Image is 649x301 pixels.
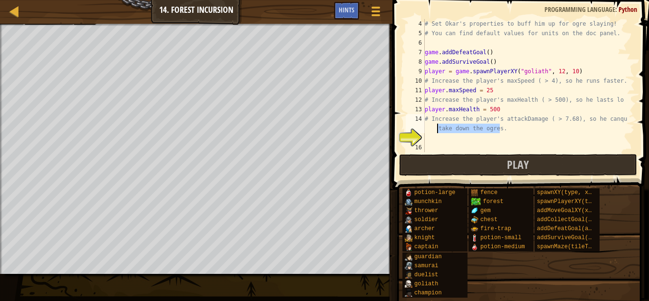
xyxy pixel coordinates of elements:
[537,234,616,241] span: addSurviveGoal(seconds)
[537,198,622,205] span: spawnPlayerXY(type, x, y)
[619,5,637,14] span: Python
[544,5,615,14] span: Programming language
[471,189,478,196] img: portrait.png
[405,271,412,279] img: portrait.png
[471,234,478,242] img: portrait.png
[405,189,412,196] img: portrait.png
[406,143,425,152] div: 16
[414,225,435,232] span: archer
[414,272,438,278] span: duelist
[399,154,637,176] button: Play
[406,76,425,86] div: 10
[414,216,438,223] span: soldier
[414,198,442,205] span: munchkin
[414,262,438,269] span: samurai
[405,243,412,251] img: portrait.png
[405,225,412,233] img: portrait.png
[414,253,442,260] span: guardian
[405,216,412,223] img: portrait.png
[480,189,497,196] span: fence
[507,157,529,172] span: Play
[537,216,612,223] span: addCollectGoal(amount)
[364,2,388,24] button: Show game menu
[406,19,425,29] div: 4
[480,234,521,241] span: potion-small
[480,243,525,250] span: potion-medium
[537,189,602,196] span: spawnXY(type, x, y)
[414,281,438,287] span: goliath
[483,198,503,205] span: forest
[615,5,619,14] span: :
[406,133,425,143] div: 15
[537,207,602,214] span: addMoveGoalXY(x, y)
[480,216,497,223] span: chest
[414,189,455,196] span: potion-large
[406,86,425,95] div: 11
[405,253,412,261] img: portrait.png
[471,243,478,251] img: portrait.png
[414,234,435,241] span: knight
[405,280,412,288] img: portrait.png
[406,38,425,48] div: 6
[471,207,478,214] img: portrait.png
[406,105,425,114] div: 13
[471,198,481,205] img: trees_1.png
[405,262,412,270] img: portrait.png
[537,225,609,232] span: addDefeatGoal(amount)
[406,48,425,57] div: 7
[406,67,425,76] div: 9
[537,243,622,250] span: spawnMaze(tileType, seed)
[406,114,425,133] div: 14
[405,234,412,242] img: portrait.png
[414,290,442,296] span: champion
[414,243,438,250] span: captain
[471,216,478,223] img: portrait.png
[471,225,478,233] img: portrait.png
[480,225,511,232] span: fire-trap
[405,207,412,214] img: portrait.png
[406,57,425,67] div: 8
[405,289,412,297] img: portrait.png
[414,207,438,214] span: thrower
[405,198,412,205] img: portrait.png
[406,95,425,105] div: 12
[406,29,425,38] div: 5
[339,5,354,14] span: Hints
[480,207,491,214] span: gem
